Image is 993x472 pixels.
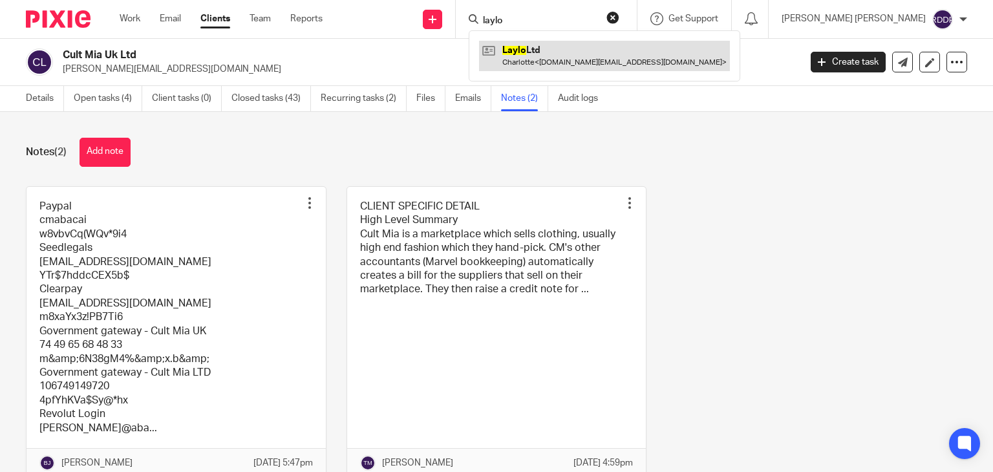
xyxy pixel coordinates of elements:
[455,86,491,111] a: Emails
[668,14,718,23] span: Get Support
[80,138,131,167] button: Add note
[573,456,633,469] p: [DATE] 4:59pm
[811,52,886,72] a: Create task
[606,11,619,24] button: Clear
[482,16,598,27] input: Search
[782,12,926,25] p: [PERSON_NAME] [PERSON_NAME]
[253,456,313,469] p: [DATE] 5:47pm
[321,86,407,111] a: Recurring tasks (2)
[63,48,646,62] h2: Cult Mia Uk Ltd
[501,86,548,111] a: Notes (2)
[74,86,142,111] a: Open tasks (4)
[26,48,53,76] img: svg%3E
[200,12,230,25] a: Clients
[160,12,181,25] a: Email
[26,145,67,159] h1: Notes
[61,456,133,469] p: [PERSON_NAME]
[26,10,91,28] img: Pixie
[250,12,271,25] a: Team
[39,455,55,471] img: svg%3E
[231,86,311,111] a: Closed tasks (43)
[54,147,67,157] span: (2)
[360,455,376,471] img: svg%3E
[416,86,445,111] a: Files
[558,86,608,111] a: Audit logs
[382,456,453,469] p: [PERSON_NAME]
[26,86,64,111] a: Details
[120,12,140,25] a: Work
[932,9,953,30] img: svg%3E
[290,12,323,25] a: Reports
[152,86,222,111] a: Client tasks (0)
[63,63,791,76] p: [PERSON_NAME][EMAIL_ADDRESS][DOMAIN_NAME]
